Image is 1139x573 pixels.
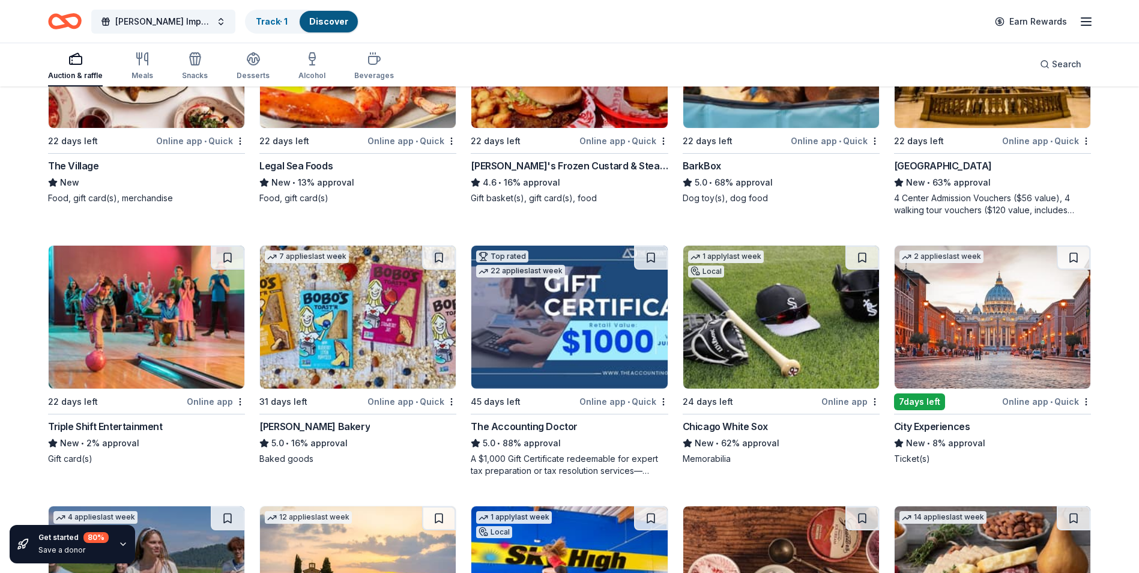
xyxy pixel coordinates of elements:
div: 22 applies last week [476,265,565,277]
span: • [1050,136,1053,146]
button: Beverages [354,47,394,86]
div: 22 days left [48,395,98,409]
div: Gift basket(s), gift card(s), food [471,192,668,204]
div: 22 days left [48,134,98,148]
a: Earn Rewards [988,11,1074,32]
span: 5.0 [695,175,707,190]
div: Online app Quick [156,133,245,148]
button: Search [1030,52,1091,76]
div: Legal Sea Foods [259,159,333,173]
div: A $1,000 Gift Certificate redeemable for expert tax preparation or tax resolution services—recipi... [471,453,668,477]
div: Top rated [476,250,528,262]
div: The Accounting Doctor [471,419,578,434]
div: Online app Quick [367,133,456,148]
span: New [60,175,79,190]
div: [PERSON_NAME]'s Frozen Custard & Steakburgers [471,159,668,173]
div: Memorabilia [683,453,880,465]
div: 16% approval [471,175,668,190]
img: Image for The Accounting Doctor [471,246,667,389]
div: 24 days left [683,395,733,409]
span: • [627,136,630,146]
div: Gift card(s) [48,453,245,465]
div: Online app Quick [1002,394,1091,409]
div: 2 applies last week [899,250,983,263]
span: • [81,438,84,448]
span: • [415,397,418,407]
img: Image for Bobo's Bakery [260,246,456,389]
div: 1 apply last week [476,511,552,524]
div: 7 days left [894,393,945,410]
span: New [60,436,79,450]
span: New [271,175,291,190]
span: • [627,397,630,407]
div: Save a donor [38,545,109,555]
div: Ticket(s) [894,453,1091,465]
button: [PERSON_NAME] Impact Fall Gala [91,10,235,34]
div: 22 days left [683,134,733,148]
div: Dog toy(s), dog food [683,192,880,204]
div: 68% approval [683,175,880,190]
div: Snacks [182,71,208,80]
span: • [499,178,502,187]
span: • [927,178,930,187]
div: Auction & raffle [48,71,103,80]
div: 4 Center Admission Vouchers ($56 value), 4 walking tour vouchers ($120 value, includes Center Adm... [894,192,1091,216]
div: 62% approval [683,436,880,450]
span: Search [1052,57,1081,71]
div: 4 applies last week [53,511,137,524]
a: Image for Chicago White Sox1 applylast weekLocal24 days leftOnline appChicago White SoxNew•62% ap... [683,245,880,465]
div: Local [688,265,724,277]
span: New [906,175,925,190]
span: 4.6 [483,175,497,190]
div: [GEOGRAPHIC_DATA] [894,159,992,173]
div: Get started [38,532,109,543]
div: 1 apply last week [688,250,764,263]
div: 31 days left [259,395,307,409]
div: 88% approval [471,436,668,450]
div: Beverages [354,71,394,80]
div: Online app [821,394,880,409]
span: • [716,438,719,448]
div: Food, gift card(s), merchandise [48,192,245,204]
div: Alcohol [298,71,325,80]
div: Local [476,526,512,538]
div: 22 days left [894,134,944,148]
span: New [695,436,714,450]
span: [PERSON_NAME] Impact Fall Gala [115,14,211,29]
span: • [415,136,418,146]
div: 80 % [83,532,109,543]
div: Desserts [237,71,270,80]
img: Image for Triple Shift Entertainment [49,246,244,389]
span: • [709,178,712,187]
div: 45 days left [471,395,521,409]
a: Discover [309,16,348,26]
div: [PERSON_NAME] Bakery [259,419,370,434]
div: Meals [131,71,153,80]
div: 7 applies last week [265,250,349,263]
div: Online app Quick [367,394,456,409]
button: Auction & raffle [48,47,103,86]
button: Track· 1Discover [245,10,359,34]
div: 22 days left [471,134,521,148]
a: Home [48,7,82,35]
a: Track· 1 [256,16,288,26]
div: 8% approval [894,436,1091,450]
a: Image for Bobo's Bakery7 applieslast week31 days leftOnline app•Quick[PERSON_NAME] Bakery5.0•16% ... [259,245,456,465]
span: • [293,178,296,187]
span: 5.0 [271,436,284,450]
a: Image for Triple Shift Entertainment22 days leftOnline appTriple Shift EntertainmentNew•2% approv... [48,245,245,465]
div: Chicago White Sox [683,419,768,434]
span: 5.0 [483,436,495,450]
button: Desserts [237,47,270,86]
div: Online app Quick [579,394,668,409]
div: 12 applies last week [265,511,352,524]
img: Image for City Experiences [895,246,1090,389]
a: Image for The Accounting DoctorTop rated22 applieslast week45 days leftOnline app•QuickThe Accoun... [471,245,668,477]
span: • [1050,397,1053,407]
button: Snacks [182,47,208,86]
div: Online app Quick [1002,133,1091,148]
div: 13% approval [259,175,456,190]
div: 16% approval [259,436,456,450]
div: Online app Quick [579,133,668,148]
button: Alcohol [298,47,325,86]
